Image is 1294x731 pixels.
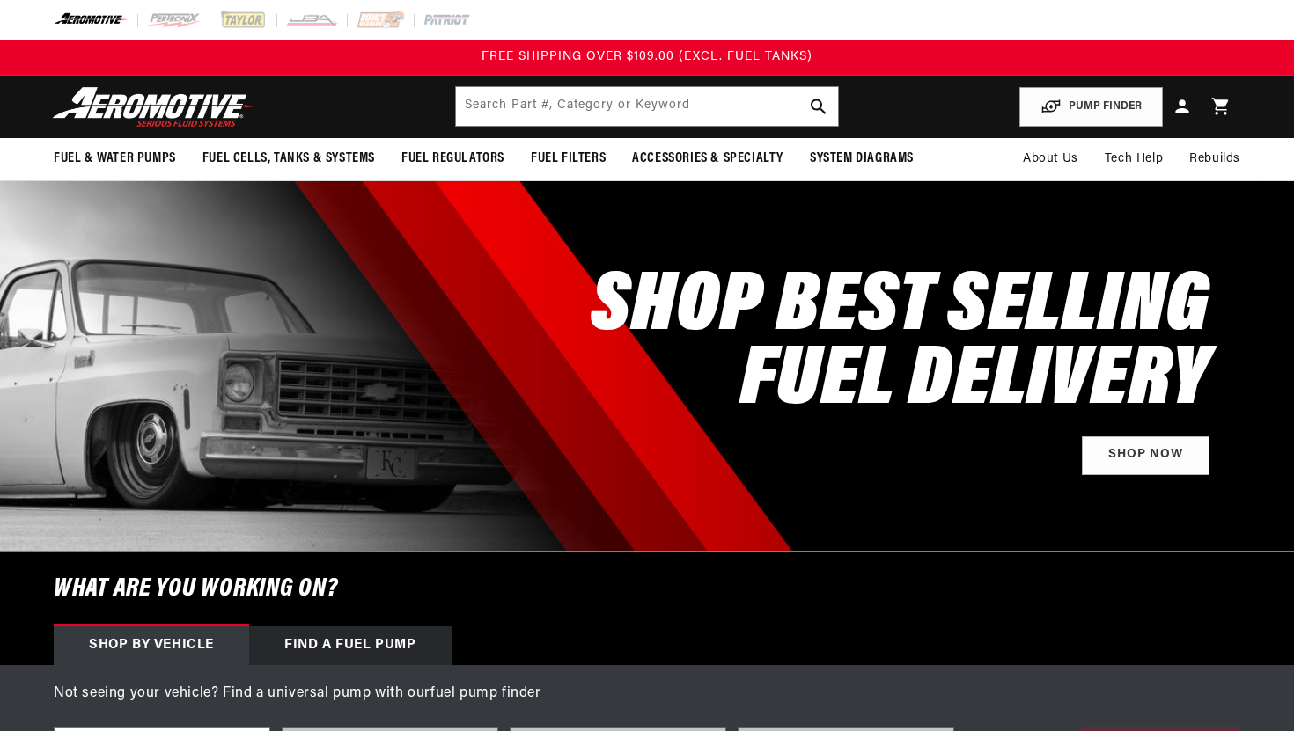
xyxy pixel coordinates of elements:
span: Tech Help [1105,150,1163,169]
summary: Fuel Filters [518,138,619,179]
summary: System Diagrams [797,138,927,179]
span: Fuel Filters [531,150,606,168]
div: Shop by vehicle [54,626,249,665]
summary: Tech Help [1092,138,1176,180]
p: Not seeing your vehicle? Find a universal pump with our [54,683,1240,705]
summary: Rebuilds [1176,138,1254,180]
span: Rebuilds [1189,150,1240,169]
summary: Fuel Regulators [388,138,518,179]
div: Find a Fuel Pump [249,626,452,665]
span: Fuel Cells, Tanks & Systems [202,150,375,168]
span: System Diagrams [810,150,914,168]
span: About Us [1023,152,1078,165]
button: search button [799,87,838,126]
h6: What are you working on? [10,552,1284,626]
summary: Accessories & Specialty [619,138,797,179]
span: FREE SHIPPING OVER $109.00 (EXCL. FUEL TANKS) [482,50,812,63]
span: Fuel Regulators [401,150,504,168]
button: PUMP FINDER [1019,87,1163,127]
span: Fuel & Water Pumps [54,150,176,168]
a: fuel pump finder [430,686,541,700]
span: Accessories & Specialty [632,150,783,168]
a: Shop Now [1082,436,1209,476]
summary: Fuel & Water Pumps [40,138,189,179]
img: Aeromotive [48,86,268,128]
input: Search by Part Number, Category or Keyword [456,87,838,126]
summary: Fuel Cells, Tanks & Systems [189,138,388,179]
h2: SHOP BEST SELLING FUEL DELIVERY [591,271,1209,419]
a: About Us [1010,138,1092,180]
